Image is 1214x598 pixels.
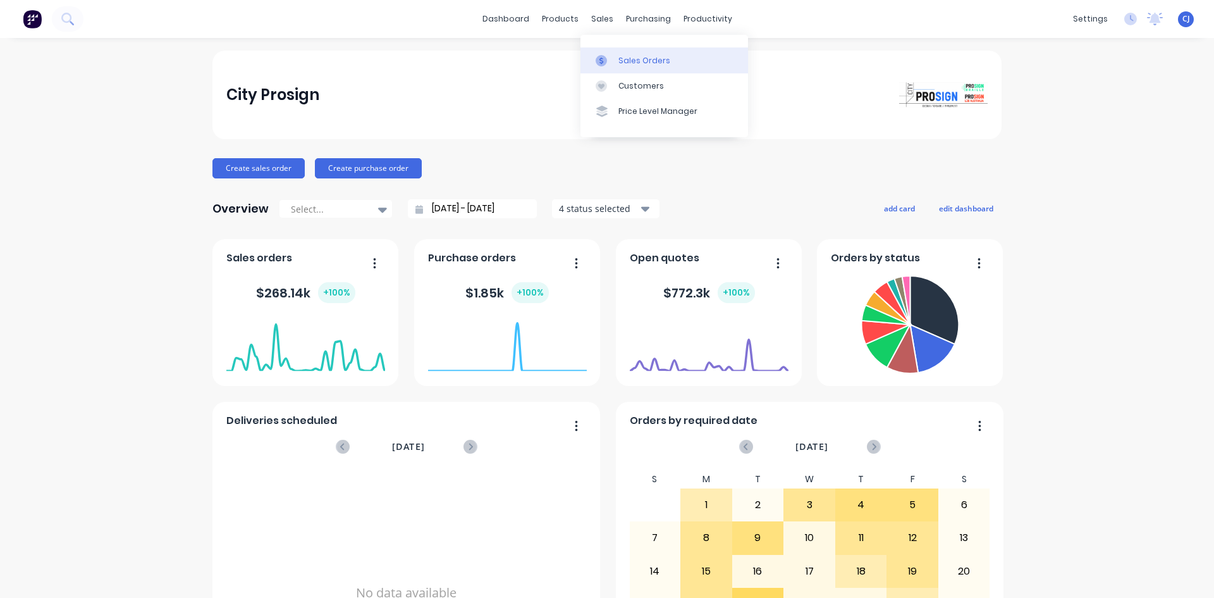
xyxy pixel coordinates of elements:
div: City Prosign [226,82,319,108]
div: S [629,470,681,489]
div: 16 [733,556,783,587]
div: + 100 % [318,282,355,303]
button: 4 status selected [552,199,659,218]
img: Factory [23,9,42,28]
button: Create purchase order [315,158,422,178]
div: $ 1.85k [465,282,549,303]
div: 19 [887,556,938,587]
div: sales [585,9,620,28]
div: 9 [733,522,783,554]
div: + 100 % [718,282,755,303]
div: products [536,9,585,28]
div: $ 268.14k [256,282,355,303]
div: $ 772.3k [663,282,755,303]
a: Customers [580,73,748,99]
div: 18 [836,556,886,587]
div: 1 [681,489,732,521]
div: S [938,470,990,489]
div: 4 status selected [559,202,639,215]
span: [DATE] [392,440,425,454]
div: W [783,470,835,489]
span: Open quotes [630,251,699,266]
div: 10 [784,522,835,554]
div: M [680,470,732,489]
div: 6 [939,489,990,521]
span: [DATE] [795,440,828,454]
div: productivity [677,9,739,28]
div: 2 [733,489,783,521]
div: 3 [784,489,835,521]
a: Price Level Manager [580,99,748,124]
span: Orders by status [831,251,920,266]
div: 4 [836,489,886,521]
img: City Prosign [899,82,988,108]
span: CJ [1182,13,1190,25]
div: Sales Orders [618,55,670,66]
div: 12 [887,522,938,554]
a: Sales Orders [580,47,748,73]
div: Overview [212,196,269,221]
div: purchasing [620,9,677,28]
div: F [886,470,938,489]
div: T [835,470,887,489]
div: 11 [836,522,886,554]
button: edit dashboard [931,200,1002,216]
a: dashboard [476,9,536,28]
span: Sales orders [226,251,292,266]
div: T [732,470,784,489]
div: 14 [630,556,680,587]
div: 20 [939,556,990,587]
div: 7 [630,522,680,554]
button: Create sales order [212,158,305,178]
span: Deliveries scheduled [226,413,337,428]
div: 8 [681,522,732,554]
div: 15 [681,556,732,587]
div: settings [1067,9,1114,28]
div: 13 [939,522,990,554]
span: Purchase orders [428,251,516,266]
button: add card [876,200,923,216]
div: 17 [784,556,835,587]
div: + 100 % [512,282,549,303]
div: 5 [887,489,938,521]
div: Price Level Manager [618,106,697,117]
div: Customers [618,80,664,92]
